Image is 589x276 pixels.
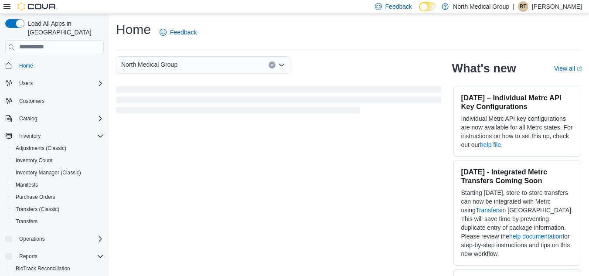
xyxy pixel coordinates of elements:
span: BioTrack Reconciliation [12,263,104,274]
button: Operations [2,233,107,245]
span: Inventory Manager (Classic) [16,169,81,176]
span: Operations [19,235,45,242]
button: Users [2,77,107,89]
span: Inventory Count [16,157,53,164]
p: North Medical Group [453,1,509,12]
p: | [513,1,514,12]
button: Catalog [2,112,107,125]
span: Transfers [12,216,104,227]
img: Cova [17,2,57,11]
a: help file [480,141,501,148]
span: Inventory [19,133,41,140]
button: Adjustments (Classic) [9,142,107,154]
span: Catalog [19,115,37,122]
a: Inventory Manager (Classic) [12,167,85,178]
span: Home [19,62,33,69]
button: Inventory Count [9,154,107,167]
span: Feedback [385,2,412,11]
span: Load All Apps in [GEOGRAPHIC_DATA] [24,19,104,37]
span: Users [19,80,33,87]
a: Transfers [476,207,501,214]
button: Transfers [9,215,107,228]
button: Home [2,59,107,72]
span: Operations [16,234,104,244]
span: BT [520,1,526,12]
span: Transfers [16,218,37,225]
a: Manifests [12,180,41,190]
a: View allExternal link [554,65,582,72]
button: Inventory [16,131,44,141]
button: Purchase Orders [9,191,107,203]
span: Transfers (Classic) [12,204,104,215]
a: Transfers (Classic) [12,204,63,215]
span: Inventory Count [12,155,104,166]
a: Feedback [156,24,200,41]
button: Reports [16,251,41,262]
div: Brittani Tebeau [518,1,528,12]
span: Transfers (Classic) [16,206,59,213]
span: Adjustments (Classic) [16,145,66,152]
span: Reports [16,251,104,262]
a: Transfers [12,216,41,227]
p: Starting [DATE], store-to-store transfers can now be integrated with Metrc using in [GEOGRAPHIC_D... [461,188,573,258]
h3: [DATE] – Individual Metrc API Key Configurations [461,93,573,111]
span: Home [16,60,104,71]
button: Reports [2,250,107,262]
a: Purchase Orders [12,192,59,202]
span: Manifests [16,181,38,188]
span: Loading [116,88,441,116]
button: Open list of options [278,61,285,68]
a: Customers [16,96,48,106]
span: Catalog [16,113,104,124]
a: help documentation [509,233,562,240]
button: Inventory Manager (Classic) [9,167,107,179]
span: Reports [19,253,37,260]
button: Operations [16,234,48,244]
button: Transfers (Classic) [9,203,107,215]
h1: Home [116,21,151,38]
a: BioTrack Reconciliation [12,263,74,274]
button: Catalog [16,113,41,124]
span: Customers [16,95,104,106]
button: Clear input [269,61,276,68]
span: Dark Mode [419,11,419,12]
span: Adjustments (Classic) [12,143,104,153]
svg: External link [577,66,582,72]
span: Purchase Orders [12,192,104,202]
span: BioTrack Reconciliation [16,265,70,272]
span: Inventory [16,131,104,141]
a: Inventory Count [12,155,56,166]
span: Customers [19,98,44,105]
p: [PERSON_NAME] [532,1,582,12]
span: Feedback [170,28,197,37]
input: Dark Mode [419,2,437,11]
span: Inventory Manager (Classic) [12,167,104,178]
p: Individual Metrc API key configurations are now available for all Metrc states. For instructions ... [461,114,573,149]
span: North Medical Group [121,59,177,70]
button: Users [16,78,36,89]
span: Purchase Orders [16,194,55,201]
button: BioTrack Reconciliation [9,262,107,275]
button: Customers [2,95,107,107]
button: Manifests [9,179,107,191]
button: Inventory [2,130,107,142]
span: Users [16,78,104,89]
span: Manifests [12,180,104,190]
h2: What's new [452,61,516,75]
h3: [DATE] - Integrated Metrc Transfers Coming Soon [461,167,573,185]
a: Adjustments (Classic) [12,143,70,153]
a: Home [16,61,37,71]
